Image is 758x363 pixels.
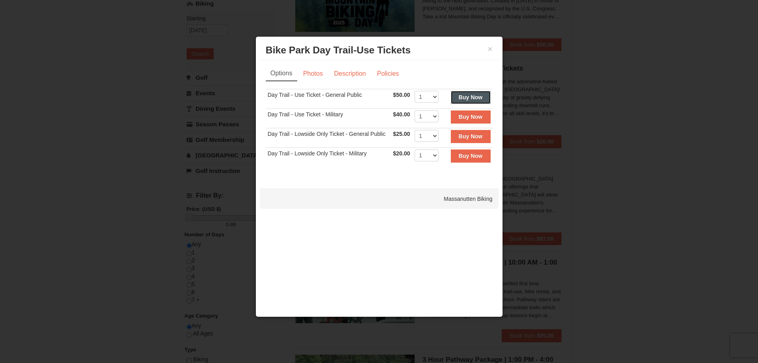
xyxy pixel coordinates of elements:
[393,150,410,157] span: $20.00
[393,92,410,98] span: $50.00
[260,189,499,209] div: Massanutten Biking
[459,94,483,100] strong: Buy Now
[266,66,297,81] a: Options
[488,45,493,53] button: ×
[266,89,391,109] td: Day Trail - Use Ticket - General Public
[266,128,391,148] td: Day Trail - Lowside Only Ticket - General Public
[266,109,391,128] td: Day Trail - Use Ticket - Military
[266,44,493,56] h3: Bike Park Day Trail-Use Tickets
[298,66,328,81] a: Photos
[266,148,391,167] td: Day Trail - Lowside Only Ticket - Military
[451,110,491,123] button: Buy Now
[451,149,491,162] button: Buy Now
[459,133,483,139] strong: Buy Now
[393,111,410,118] span: $40.00
[451,91,491,104] button: Buy Now
[459,114,483,120] strong: Buy Now
[451,130,491,143] button: Buy Now
[393,131,410,137] span: $25.00
[459,153,483,159] strong: Buy Now
[329,66,371,81] a: Description
[372,66,404,81] a: Policies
